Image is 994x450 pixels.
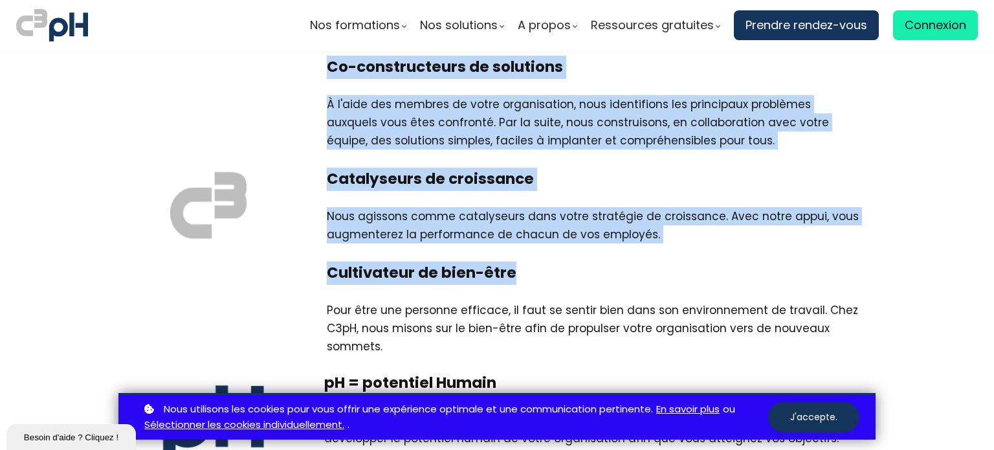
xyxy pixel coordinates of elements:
div: Nous agissons comme catalyseurs dans votre stratégie de croissance. Avec notre appui, vous augmen... [327,207,859,243]
span: Nos formations [310,16,400,35]
a: Sélectionner les cookies individuellement. [144,417,344,433]
div: Pour être une personne efficace, il faut se sentir bien dans son environnement de travail. Chez C... [327,301,859,355]
span: A propos [518,16,571,35]
img: logo C3PH [16,6,88,44]
button: J'accepte. [768,402,859,433]
h4: pH = potentiel Humain [324,372,860,395]
span: Nous utilisons les cookies pour vous offrir une expérience optimale et une communication pertinente. [164,401,653,418]
a: Prendre rendez-vous [734,10,879,40]
span: Prendre rendez-vous [745,16,867,35]
p: ou . [141,401,768,434]
a: Connexion [893,10,978,40]
h4: Cultivateur de bien-être [327,262,859,285]
span: Nos solutions [420,16,498,35]
span: Connexion [905,16,966,35]
div: À l'aide des membres de votre organisation, nous identifions les principaux problèmes auxquels vo... [327,95,859,150]
h4: Co-constructeurs de solutions [327,56,859,79]
iframe: chat widget [6,422,138,450]
span: Ressources gratuites [591,16,714,35]
a: En savoir plus [656,401,720,418]
h4: Catalyseurs de croissance [327,168,859,191]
